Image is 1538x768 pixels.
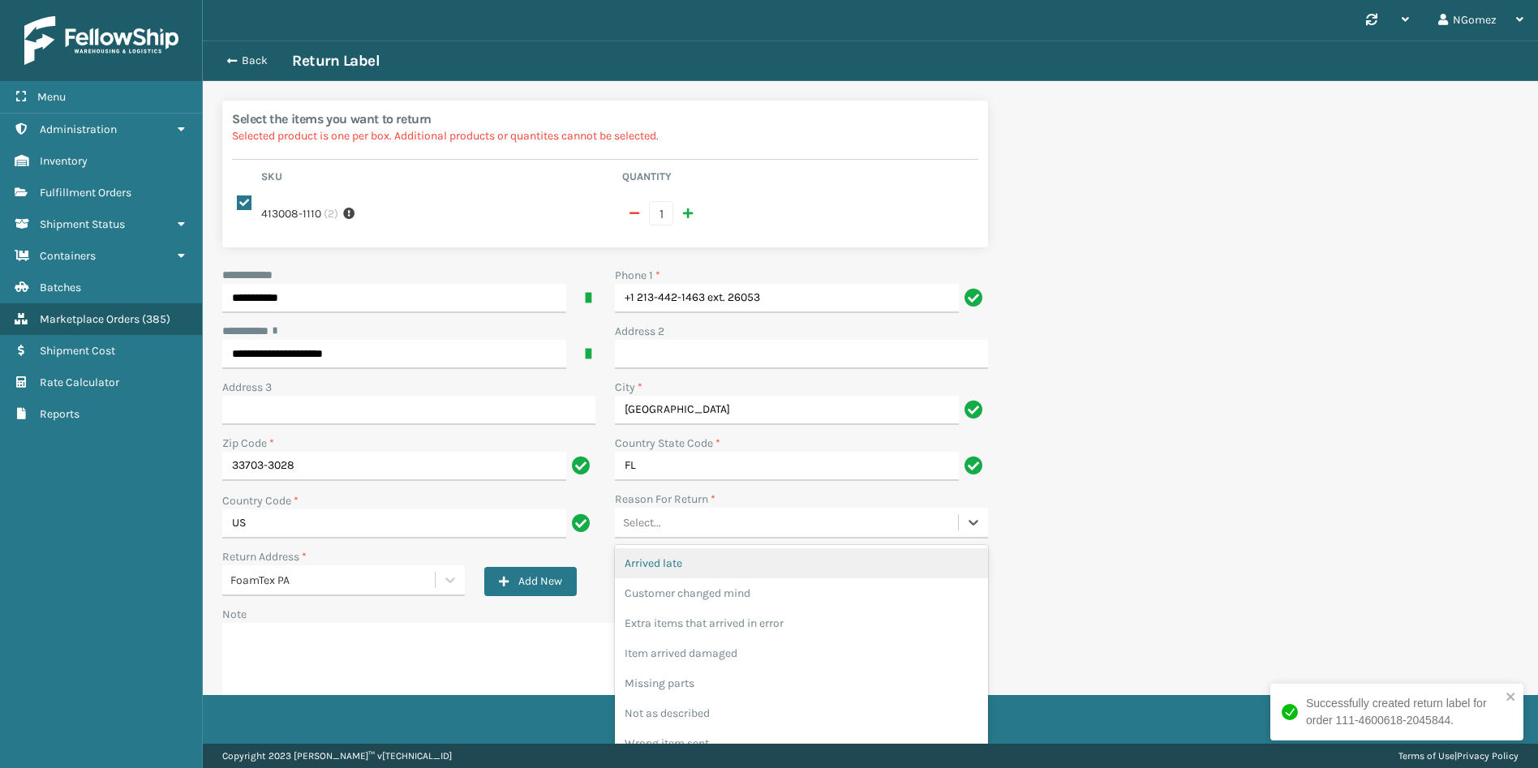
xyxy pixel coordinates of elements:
[40,154,88,168] span: Inventory
[222,379,272,396] label: Address 3
[40,281,81,294] span: Batches
[623,514,661,531] div: Select...
[261,205,321,222] label: 413008-1110
[615,728,988,758] div: Wrong item sent
[222,435,274,452] label: Zip Code
[40,122,117,136] span: Administration
[40,312,140,326] span: Marketplace Orders
[40,407,79,421] span: Reports
[615,668,988,698] div: Missing parts
[230,572,436,589] div: FoamTex PA
[615,548,988,578] div: Arrived late
[615,638,988,668] div: Item arrived damaged
[1506,690,1517,706] button: close
[324,205,338,222] span: ( 2 )
[222,744,452,768] p: Copyright 2023 [PERSON_NAME]™ v [TECHNICAL_ID]
[615,698,988,728] div: Not as described
[217,54,292,68] button: Back
[484,567,577,596] button: Add New
[617,169,978,189] th: Quantity
[40,186,131,200] span: Fulfillment Orders
[40,249,96,263] span: Containers
[615,608,988,638] div: Extra items that arrived in error
[222,607,247,621] label: Note
[256,169,617,189] th: Sku
[615,267,660,284] label: Phone 1
[222,548,307,565] label: Return Address
[222,492,299,509] label: Country Code
[142,312,170,326] span: ( 385 )
[37,90,66,104] span: Menu
[24,16,178,65] img: logo
[40,344,115,358] span: Shipment Cost
[615,578,988,608] div: Customer changed mind
[292,51,380,71] h3: Return Label
[615,379,642,396] label: City
[615,435,720,452] label: Country State Code
[615,323,664,340] label: Address 2
[1306,695,1501,729] div: Successfully created return label for order 111-4600618-2045844.
[232,127,978,144] p: Selected product is one per box. Additional products or quantites cannot be selected.
[615,491,715,508] label: Reason For Return
[40,217,125,231] span: Shipment Status
[232,110,978,127] h2: Select the items you want to return
[40,375,119,389] span: Rate Calculator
